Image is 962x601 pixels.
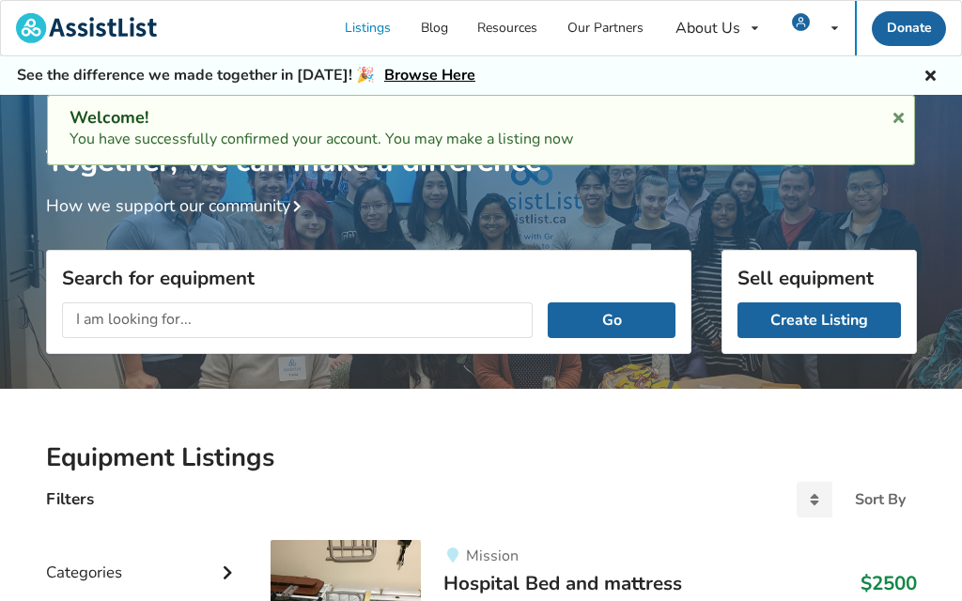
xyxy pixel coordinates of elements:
a: Donate [872,11,947,46]
h3: Sell equipment [737,266,901,290]
img: user icon [792,13,810,31]
div: Categories [46,525,241,592]
a: Our Partners [552,1,659,55]
span: Mission [466,546,519,566]
div: Welcome! [70,107,892,129]
button: Go [548,302,675,338]
a: Create Listing [737,302,901,338]
a: How we support our community [46,194,309,217]
h4: Filters [46,488,94,510]
span: Hospital Bed and mattress [443,570,682,596]
a: Browse Here [384,65,475,85]
div: About Us [675,21,740,36]
img: assistlist-logo [16,13,157,43]
a: Listings [331,1,407,55]
h3: Search for equipment [62,266,675,290]
a: Blog [406,1,463,55]
a: Resources [463,1,553,55]
div: You have successfully confirmed your account. You may make a listing now [70,107,892,150]
input: I am looking for... [62,302,534,338]
h3: $2500 [861,571,917,595]
h1: Together, we can make a difference [46,95,917,180]
h5: See the difference we made together in [DATE]! 🎉 [17,66,475,85]
div: Sort By [855,492,906,507]
h2: Equipment Listings [46,441,917,474]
